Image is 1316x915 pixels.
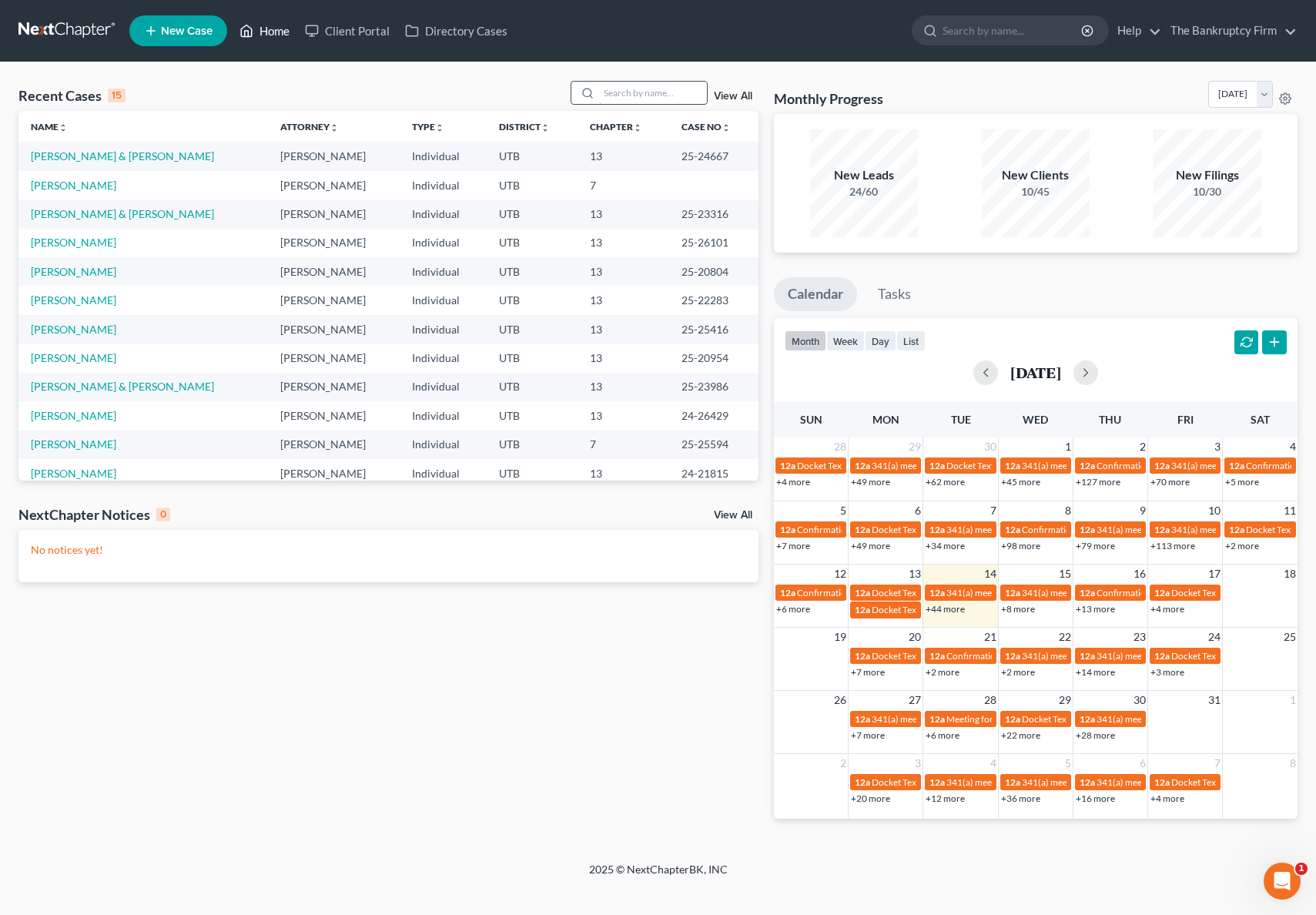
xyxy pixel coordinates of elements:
[1097,460,1271,471] span: Confirmation hearing for [PERSON_NAME]
[599,82,707,104] input: Search by name...
[1022,524,1280,535] span: Confirmation Hearing for [PERSON_NAME] & [PERSON_NAME]
[1005,587,1020,598] span: 12a
[1001,793,1040,804] a: +36 more
[839,501,848,520] span: 5
[669,344,758,372] td: 25-20954
[1010,364,1061,380] h2: [DATE]
[951,413,971,426] span: Tue
[578,286,670,314] td: 13
[926,793,965,804] a: +12 more
[31,380,214,393] a: [PERSON_NAME] & [PERSON_NAME]
[851,540,890,551] a: +49 more
[633,123,642,132] i: unfold_more
[1154,587,1170,598] span: 12a
[578,373,670,401] td: 13
[1288,691,1298,709] span: 1
[851,666,885,678] a: +7 more
[268,142,400,170] td: [PERSON_NAME]
[1264,863,1301,900] iframe: Intercom live chat
[1154,524,1170,535] span: 12a
[669,257,758,286] td: 25-20804
[268,171,400,199] td: [PERSON_NAME]
[31,467,116,480] a: [PERSON_NAME]
[1110,17,1161,45] a: Help
[929,650,945,662] span: 12a
[1288,437,1298,456] span: 4
[669,286,758,314] td: 25-22283
[1057,565,1073,583] span: 15
[487,459,578,488] td: UTB
[946,524,1190,535] span: 341(a) meeting for Spenser Love Sr. & [PERSON_NAME] Love
[590,121,642,132] a: Chapterunfold_more
[1080,587,1095,598] span: 12a
[826,330,865,351] button: week
[1171,650,1309,662] span: Docket Text: for [PERSON_NAME]
[1154,184,1261,199] div: 10/30
[400,315,487,344] td: Individual
[1022,460,1170,471] span: 341(a) meeting for [PERSON_NAME]
[946,460,1084,471] span: Docket Text: for [PERSON_NAME]
[268,286,400,314] td: [PERSON_NAME]
[1150,476,1190,488] a: +70 more
[268,257,400,286] td: [PERSON_NAME]
[1154,460,1170,471] span: 12a
[774,277,857,311] a: Calendar
[59,123,68,132] i: unfold_more
[669,229,758,257] td: 25-26101
[1177,413,1194,426] span: Fri
[31,409,116,422] a: [PERSON_NAME]
[1229,524,1244,535] span: 12a
[926,603,965,615] a: +44 more
[946,650,1121,662] span: Confirmation hearing for [PERSON_NAME]
[578,315,670,344] td: 13
[1150,666,1184,678] a: +3 more
[1076,666,1115,678] a: +14 more
[872,713,1102,725] span: 341(a) meeting for [PERSON_NAME] & [PERSON_NAME]
[330,123,339,132] i: unfold_more
[400,431,487,459] td: Individual
[1001,729,1040,741] a: +22 more
[31,293,116,307] a: [PERSON_NAME]
[1295,863,1308,875] span: 1
[1150,540,1195,551] a: +113 more
[487,199,578,228] td: UTB
[832,565,848,583] span: 12
[681,121,731,132] a: Case Nounfold_more
[1171,776,1309,788] span: Docket Text: for [PERSON_NAME]
[855,650,870,662] span: 12a
[268,315,400,344] td: [PERSON_NAME]
[1207,628,1222,646] span: 24
[1138,754,1147,773] span: 6
[1251,413,1270,426] span: Sat
[1213,754,1222,773] span: 7
[855,460,870,471] span: 12a
[578,171,670,199] td: 7
[832,628,848,646] span: 19
[31,179,116,192] a: [PERSON_NAME]
[412,121,444,132] a: Typeunfold_more
[1282,501,1298,520] span: 11
[669,459,758,488] td: 24-21815
[780,587,795,598] span: 12a
[946,713,1067,725] span: Meeting for [PERSON_NAME]
[1001,666,1035,678] a: +2 more
[232,17,297,45] a: Home
[487,431,578,459] td: UTB
[797,524,973,535] span: Confirmation Hearing for [PERSON_NAME]
[669,199,758,228] td: 25-23316
[31,121,68,132] a: Nameunfold_more
[714,510,752,521] a: View All
[810,184,918,199] div: 24/60
[1171,587,1309,598] span: Docket Text: for [PERSON_NAME]
[1005,776,1020,788] span: 12a
[1288,754,1298,773] span: 8
[780,460,795,471] span: 12a
[400,257,487,286] td: Individual
[855,587,870,598] span: 12a
[435,123,444,132] i: unfold_more
[864,277,925,311] a: Tasks
[669,401,758,430] td: 24-26429
[268,344,400,372] td: [PERSON_NAME]
[797,587,973,598] span: Confirmation Hearing for [PERSON_NAME]
[268,229,400,257] td: [PERSON_NAME]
